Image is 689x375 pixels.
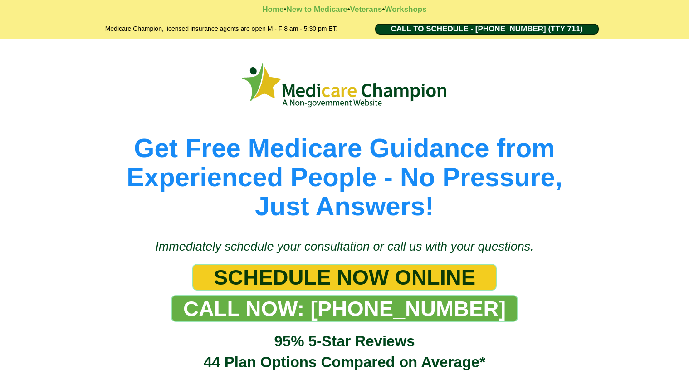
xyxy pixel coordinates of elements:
a: New to Medicare [286,5,347,14]
span: SCHEDULE NOW ONLINE [214,265,475,290]
a: CALL TO SCHEDULE - 1-888-344-8881 (TTY 711) [375,24,599,35]
span: 95% 5-Star Reviews [274,333,415,350]
span: Just Answers! [255,191,434,221]
span: CALL NOW: [PHONE_NUMBER] [183,296,506,321]
a: Workshops [385,5,426,14]
span: Immediately schedule your consultation or call us with your questions. [155,240,533,253]
span: 44 Plan Options Compared on Average* [204,354,485,370]
strong: • [284,5,287,14]
strong: • [347,5,350,14]
a: Home [262,5,283,14]
a: CALL NOW: 1-888-344-8881 [171,295,518,322]
span: CALL TO SCHEDULE - [PHONE_NUMBER] (TTY 711) [391,25,582,34]
a: Veterans [350,5,382,14]
a: SCHEDULE NOW ONLINE [192,264,497,291]
strong: • [382,5,385,14]
h2: Medicare Champion, licensed insurance agents are open M - F 8 am - 5:30 pm ET. [82,24,362,35]
span: Get Free Medicare Guidance from Experienced People - No Pressure, [127,133,562,192]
